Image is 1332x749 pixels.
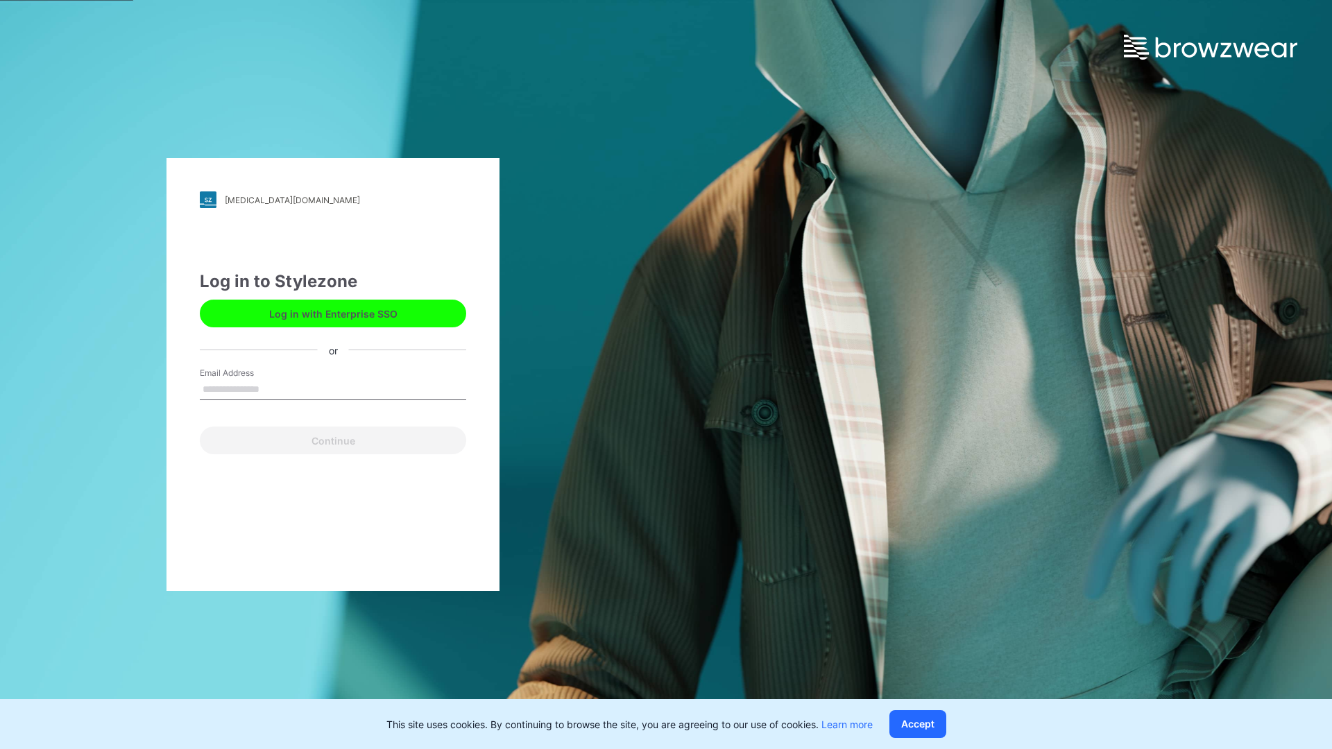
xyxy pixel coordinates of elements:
[200,367,297,379] label: Email Address
[318,343,349,357] div: or
[200,300,466,327] button: Log in with Enterprise SSO
[821,718,873,730] a: Learn more
[200,191,216,208] img: stylezone-logo.562084cfcfab977791bfbf7441f1a819.svg
[225,195,360,205] div: [MEDICAL_DATA][DOMAIN_NAME]
[889,710,946,738] button: Accept
[200,269,466,294] div: Log in to Stylezone
[200,191,466,208] a: [MEDICAL_DATA][DOMAIN_NAME]
[386,717,873,732] p: This site uses cookies. By continuing to browse the site, you are agreeing to our use of cookies.
[1124,35,1297,60] img: browzwear-logo.e42bd6dac1945053ebaf764b6aa21510.svg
